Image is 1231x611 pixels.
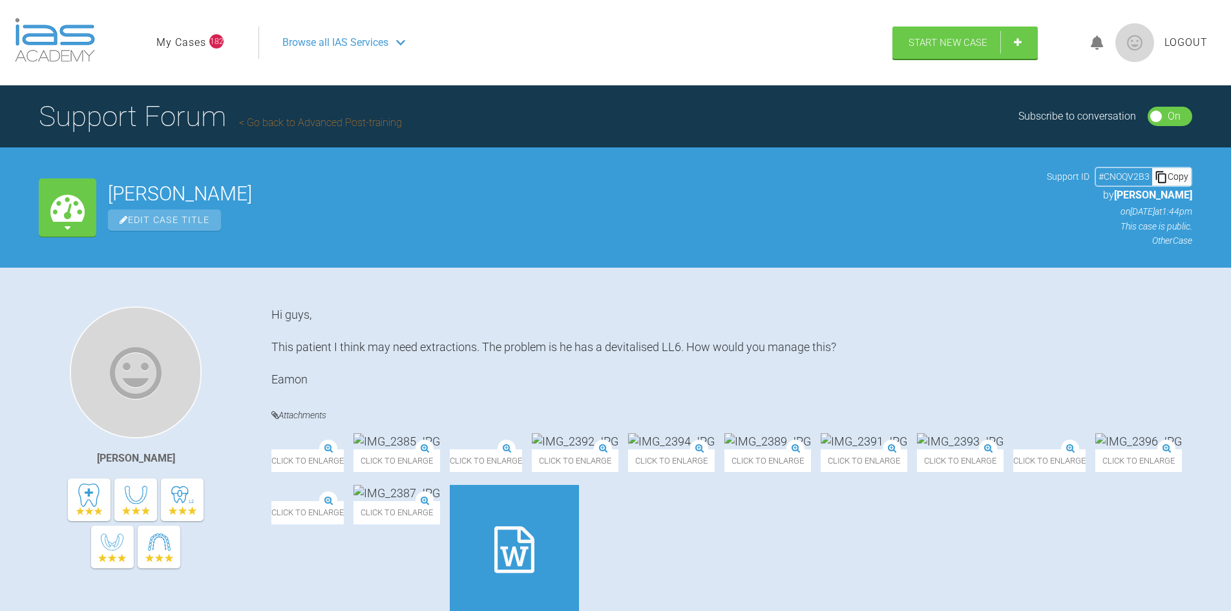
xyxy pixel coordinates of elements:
a: Go back to Advanced Post-training [239,116,402,129]
img: IMG_2396.JPG [1095,433,1182,449]
span: Click to enlarge [271,501,344,524]
span: Click to enlarge [353,449,440,472]
img: IMG_2392.JPG [532,433,618,449]
img: IMG_2393.JPG [917,433,1004,449]
div: Subscribe to conversation [1018,108,1136,125]
img: IMG_2389.JPG [724,433,811,449]
a: Start New Case [892,27,1038,59]
span: Edit Case Title [108,209,221,231]
p: on [DATE] at 1:44pm [1047,204,1192,219]
span: 182 [209,34,224,48]
p: Other Case [1047,233,1192,248]
span: Click to enlarge [532,449,618,472]
div: Hi guys, This patient I think may need extractions. The problem is he has a devitalised LL6. How ... [271,306,1192,388]
a: Logout [1164,34,1208,51]
span: [PERSON_NAME] [1114,189,1192,201]
img: IMG_2385.JPG [353,433,440,449]
span: Click to enlarge [917,449,1004,472]
img: logo-light.3e3ef733.png [15,18,95,62]
img: profile.png [1115,23,1154,62]
div: Copy [1152,168,1191,185]
span: Browse all IAS Services [282,34,388,51]
h1: Support Forum [39,94,402,139]
p: by [1047,187,1192,204]
img: Eamon OReilly [70,306,202,438]
span: Click to enlarge [353,501,440,524]
span: Click to enlarge [1013,449,1086,472]
a: My Cases [156,34,206,51]
span: Click to enlarge [271,449,344,472]
span: Click to enlarge [628,449,715,472]
span: Support ID [1047,169,1089,184]
span: Start New Case [909,37,987,48]
p: This case is public. [1047,219,1192,233]
div: [PERSON_NAME] [97,450,175,467]
span: Click to enlarge [821,449,907,472]
span: Click to enlarge [724,449,811,472]
img: IMG_2394.JPG [628,433,715,449]
div: # CNOQV2B3 [1096,169,1152,184]
h4: Attachments [271,407,1192,423]
span: Click to enlarge [450,449,522,472]
img: IMG_2391.JPG [821,433,907,449]
span: Click to enlarge [1095,449,1182,472]
div: On [1168,108,1181,125]
img: IMG_2387.JPG [353,485,440,501]
h2: [PERSON_NAME] [108,184,1035,204]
